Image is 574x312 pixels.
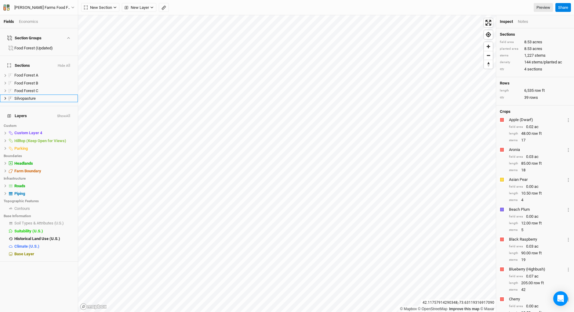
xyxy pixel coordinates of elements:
a: Mapbox [400,307,417,311]
div: stems [500,53,521,58]
div: stems [509,138,518,143]
div: Food Forest A [14,73,74,78]
div: field area [500,40,521,45]
button: Show section groups [66,36,71,40]
div: 19 [509,257,570,263]
button: New Layer [122,3,156,12]
span: ac [534,244,539,249]
button: Share [555,3,571,12]
div: Food Forest C [14,88,74,93]
span: Parking [14,146,28,151]
div: Soil Types & Attributes (U.S.) [14,221,74,226]
a: Maxar [480,307,494,311]
div: 1,227 [500,53,570,58]
div: 5 [509,227,570,233]
span: Hilltop (Keep Open for Views) [14,138,66,143]
div: Contours [14,206,74,211]
span: Contours [14,206,30,211]
button: Shortcut: M [159,3,169,12]
div: 48.00 [509,131,570,136]
div: length [509,131,518,136]
span: Historical Land Use (U.S.) [14,236,60,241]
span: ac [534,184,539,189]
button: Crop Usage [566,236,570,243]
div: 42 [509,287,570,292]
span: Roads [14,184,25,188]
div: 0.07 [509,274,570,279]
button: Crop Usage [566,146,570,153]
div: field area [509,214,523,219]
button: Crop Usage [566,206,570,213]
button: Crop Usage [566,116,570,123]
div: length [509,221,518,226]
div: 205.00 [509,280,570,286]
div: Parking [14,146,74,151]
div: 6,535 [500,88,570,93]
div: 0.00 [509,303,570,309]
span: Soil Types & Attributes (U.S.) [14,221,64,225]
div: 0.03 [509,244,570,249]
span: Food Forest C [14,88,38,93]
div: length [509,191,518,196]
div: Blueberry (Highbush) [509,267,565,272]
button: Zoom out [484,51,493,60]
div: field area [509,274,523,279]
span: Enter fullscreen [484,18,493,27]
div: 90.00 [509,250,570,256]
button: Reset bearing to north [484,60,493,69]
div: 18 [509,167,570,173]
div: Food Forest (Updated) [14,46,74,51]
button: Crop Usage [566,266,570,273]
span: row ft [532,191,542,196]
div: qty [500,95,521,100]
h4: Rows [500,81,570,86]
span: New Section [84,5,112,11]
div: 8.53 [500,39,570,45]
div: field area [509,304,523,309]
span: Suitability (U.S.) [14,229,43,233]
div: Open Intercom Messenger [553,291,568,306]
span: row ft [535,88,545,93]
canvas: Map [78,15,496,312]
a: Fields [4,19,14,24]
div: stems [509,228,518,232]
div: Silvopasture [14,96,74,101]
a: Mapbox logo [80,303,107,310]
div: length [500,88,521,93]
span: ac [534,214,539,219]
div: 0.00 [509,214,570,219]
a: Improve this map [449,307,479,311]
a: OpenStreetMap [418,307,448,311]
span: Custom Layer 4 [14,131,42,135]
button: Crop Usage [566,176,570,183]
span: Farm Boundary [14,169,41,173]
div: Custom Layer 4 [14,131,74,135]
button: Hide All [57,64,71,68]
a: Preview [534,3,553,12]
div: length [509,251,518,256]
button: Zoom in [484,42,493,51]
div: Farm Boundary [14,169,74,174]
div: 8.53 [500,46,570,52]
span: ac [534,303,539,309]
h4: Sections [500,32,570,37]
span: ac [534,274,539,279]
div: 144 [500,59,570,65]
span: ac [534,124,539,130]
div: Climate (U.S.) [14,244,74,249]
div: Asian Pear [509,177,565,182]
div: 85.00 [509,161,570,166]
span: row ft [532,161,542,166]
div: 0.00 [509,184,570,189]
div: Hilltop (Keep Open for Views) [14,138,74,143]
span: acres [532,46,542,52]
div: 12.00 [509,221,570,226]
div: field area [509,125,523,129]
span: Climate (U.S.) [14,244,39,249]
div: Roads [14,184,74,188]
span: Find my location [484,30,493,39]
div: Base Layer [14,252,74,256]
